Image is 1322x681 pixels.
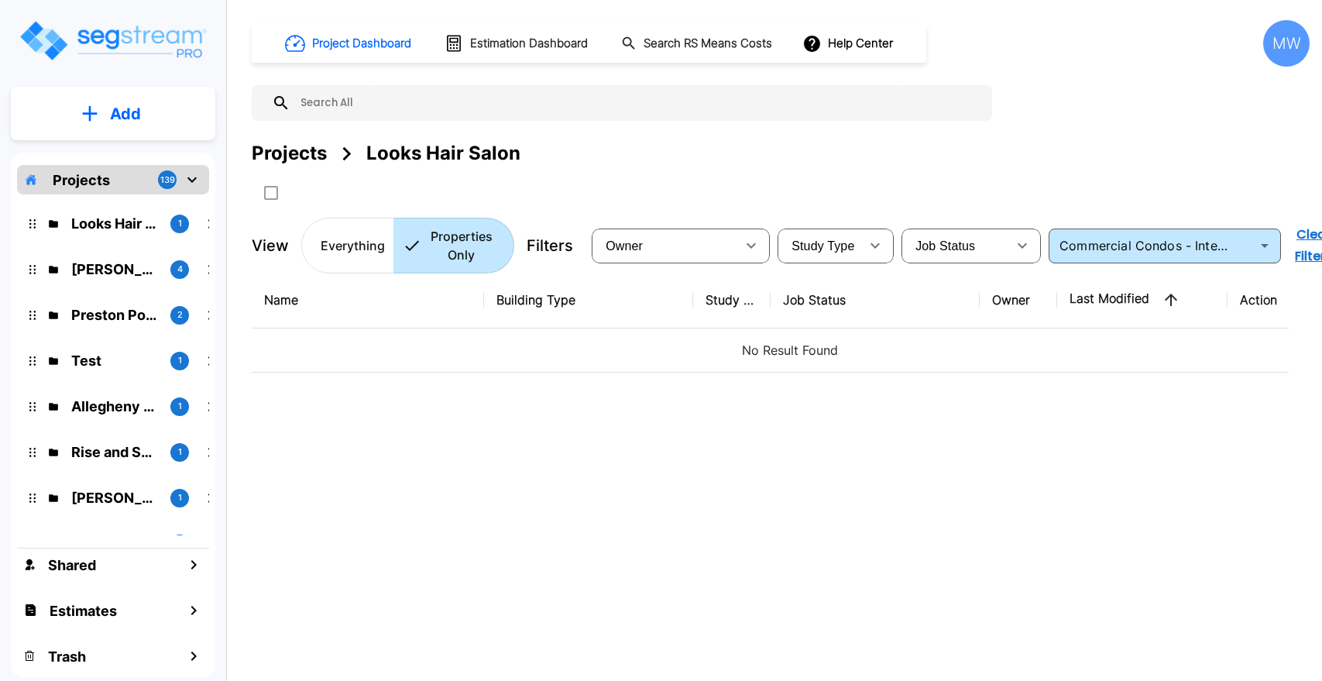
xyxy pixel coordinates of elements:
span: Job Status [915,239,975,253]
p: Lisa Overton [71,487,158,508]
h1: Search RS Means Costs [644,35,772,53]
p: 4 [177,263,183,276]
p: 1 [178,400,182,413]
h1: Estimation Dashboard [470,35,588,53]
p: Add [110,102,141,126]
div: Select [781,224,860,267]
div: Select [905,224,1007,267]
th: Study Type [693,272,771,328]
p: Preston Pointe [71,304,158,325]
p: 1 [178,445,182,459]
p: Rise and Shine Rentals [71,442,158,463]
p: 1 [178,491,182,504]
th: Job Status [771,272,980,328]
input: Search All [290,85,984,121]
div: Looks Hair Salon [366,139,520,167]
p: 1 [178,217,182,230]
button: Help Center [799,29,899,58]
p: Khalsa Properties [71,533,158,554]
p: Everything [321,236,385,255]
th: Last Modified [1057,272,1228,328]
button: Estimation Dashboard [438,27,596,60]
button: SelectAll [256,177,287,208]
p: Test [71,350,158,371]
button: Properties Only [393,218,514,273]
th: Owner [980,272,1057,328]
div: Platform [301,218,514,273]
span: Owner [606,239,643,253]
th: Building Type [484,272,693,328]
p: Looks Hair Salon [71,213,158,234]
p: No Result Found [264,341,1316,359]
p: View [252,234,289,257]
h1: Estimates [50,600,117,621]
button: Open [1254,235,1276,256]
h1: Shared [48,555,96,576]
p: Projects [53,170,110,191]
button: Project Dashboard [279,26,420,60]
p: Properties Only [428,227,495,264]
p: Allegheny Design Services LLC [71,396,158,417]
button: Search RS Means Costs [615,29,781,59]
div: Select [595,224,736,267]
h1: Project Dashboard [312,35,411,53]
p: Filters [527,234,573,257]
h1: Trash [48,646,86,667]
th: Name [252,272,484,328]
input: Building Types [1053,235,1231,256]
p: 1 [178,354,182,367]
p: Ramon's Tire & Wheel shop [71,259,158,280]
p: 139 [160,174,175,187]
span: Study Type [791,239,854,253]
div: Projects [252,139,327,167]
button: Add [11,91,215,136]
button: Everything [301,218,394,273]
img: Logo [18,19,208,63]
p: 2 [177,308,183,322]
div: MW [1263,20,1310,67]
